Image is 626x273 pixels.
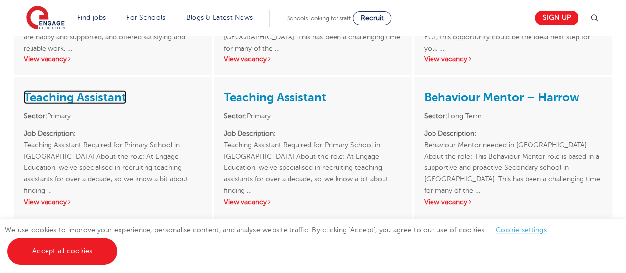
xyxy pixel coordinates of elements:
p: Behaviour Mentor needed in [GEOGRAPHIC_DATA] About the role: This Behaviour Mentor role is based ... [424,128,602,185]
a: Teaching Assistant [24,90,126,104]
a: View vacancy [224,198,272,206]
a: Teaching Assistant [224,90,326,104]
a: View vacancy [24,55,72,63]
p: Teaching Assistant Required for Primary School in [GEOGRAPHIC_DATA] About the role: At Engage Edu... [224,128,402,185]
a: Blogs & Latest News [186,14,253,21]
a: Find jobs [77,14,106,21]
span: Schools looking for staff [287,15,351,22]
a: View vacancy [424,55,473,63]
a: View vacancy [424,198,473,206]
strong: Job Description: [224,130,276,137]
strong: Job Description: [424,130,476,137]
span: Recruit [361,14,384,22]
p: Teaching Assistant Required for Primary School in [GEOGRAPHIC_DATA] About the role: At Engage Edu... [24,128,202,185]
span: We use cookies to improve your experience, personalise content, and analyse website traffic. By c... [5,226,557,255]
li: Primary [224,110,402,122]
strong: Job Description: [24,130,76,137]
a: View vacancy [224,55,272,63]
a: Cookie settings [496,226,547,234]
li: Long Term [424,110,602,122]
a: Accept all cookies [7,238,117,265]
a: Behaviour Mentor – Harrow [424,90,579,104]
a: View vacancy [24,198,72,206]
img: Engage Education [26,6,65,31]
strong: Sector: [224,112,247,120]
li: Primary [24,110,202,122]
strong: Sector: [24,112,47,120]
a: Recruit [353,11,391,25]
a: For Schools [126,14,165,21]
strong: Sector: [424,112,447,120]
a: Sign up [535,11,578,25]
